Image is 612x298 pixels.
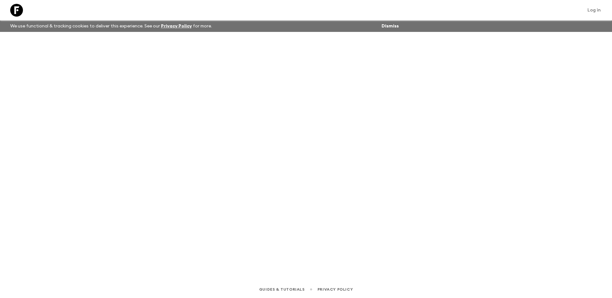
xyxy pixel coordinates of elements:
a: Privacy Policy [161,24,192,28]
a: Privacy Policy [317,286,353,293]
p: We use functional & tracking cookies to deliver this experience. See our for more. [8,20,215,32]
a: Log in [584,6,604,15]
button: Dismiss [380,22,400,31]
a: Guides & Tutorials [259,286,305,293]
